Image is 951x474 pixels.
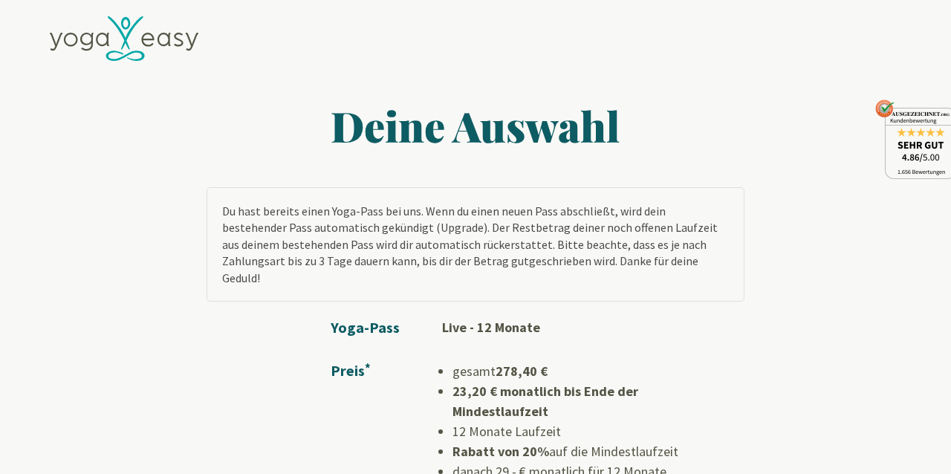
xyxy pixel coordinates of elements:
[452,441,732,461] li: auf die Mindestlaufzeit
[207,100,744,152] h1: Deine Auswahl
[452,361,732,381] li: gesamt
[207,187,744,302] p: Du hast bereits einen Yoga-Pass bei uns. Wenn du einen neuen Pass abschließt, wird dein bestehend...
[496,363,548,380] b: 278,40 €
[331,316,442,339] td: Yoga-Pass
[442,316,732,339] td: Live - 12 Monate
[452,383,638,420] strong: 23,20 € monatlich bis Ende der Mindestlaufzeit
[452,421,732,441] li: 12 Monate Laufzeit
[452,443,549,460] b: Rabatt von 20%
